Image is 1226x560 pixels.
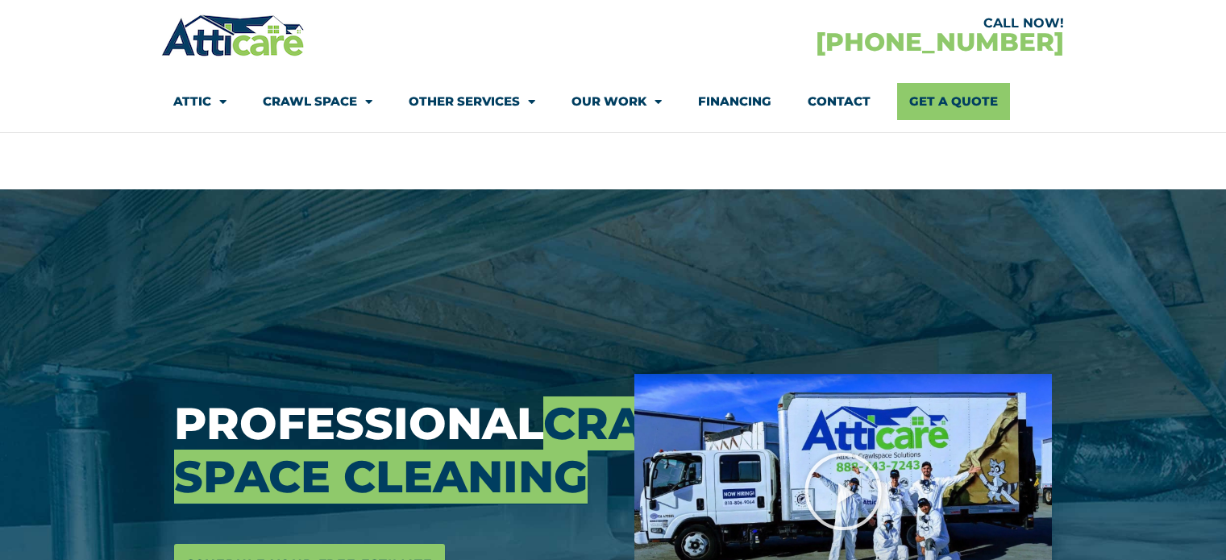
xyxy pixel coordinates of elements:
[803,451,883,532] div: Play Video
[263,83,372,120] a: Crawl Space
[174,396,721,504] span: Crawl Space Cleaning
[174,397,611,504] h3: Professional
[613,17,1064,30] div: CALL NOW!
[698,83,771,120] a: Financing
[897,83,1010,120] a: Get A Quote
[808,83,871,120] a: Contact
[409,83,535,120] a: Other Services
[571,83,662,120] a: Our Work
[173,83,1052,120] nav: Menu
[173,83,226,120] a: Attic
